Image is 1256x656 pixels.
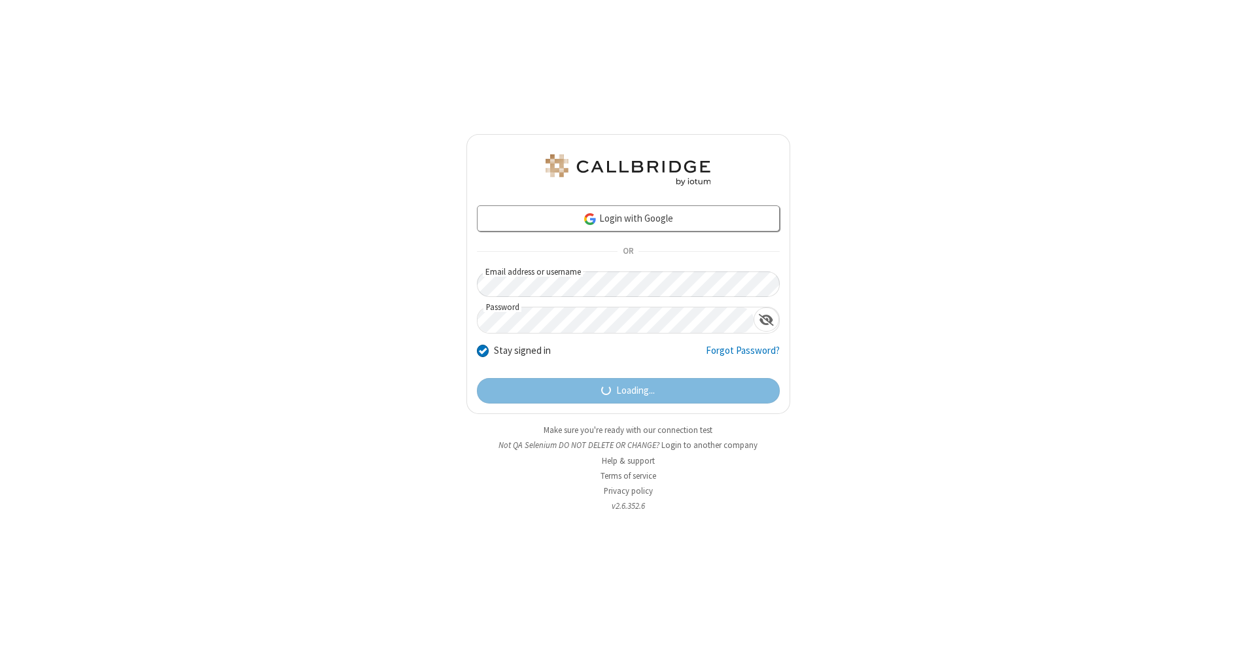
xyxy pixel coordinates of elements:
span: Loading... [616,383,655,398]
a: Make sure you're ready with our connection test [544,424,712,436]
a: Terms of service [601,470,656,481]
input: Email address or username [477,271,780,297]
a: Help & support [602,455,655,466]
img: google-icon.png [583,212,597,226]
img: QA Selenium DO NOT DELETE OR CHANGE [543,154,713,186]
input: Password [478,307,754,333]
span: OR [618,243,638,261]
li: Not QA Selenium DO NOT DELETE OR CHANGE? [466,439,790,451]
div: Show password [754,307,779,332]
button: Login to another company [661,439,758,451]
a: Forgot Password? [706,343,780,368]
label: Stay signed in [494,343,551,358]
a: Privacy policy [604,485,653,496]
button: Loading... [477,378,780,404]
a: Login with Google [477,205,780,232]
li: v2.6.352.6 [466,500,790,512]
